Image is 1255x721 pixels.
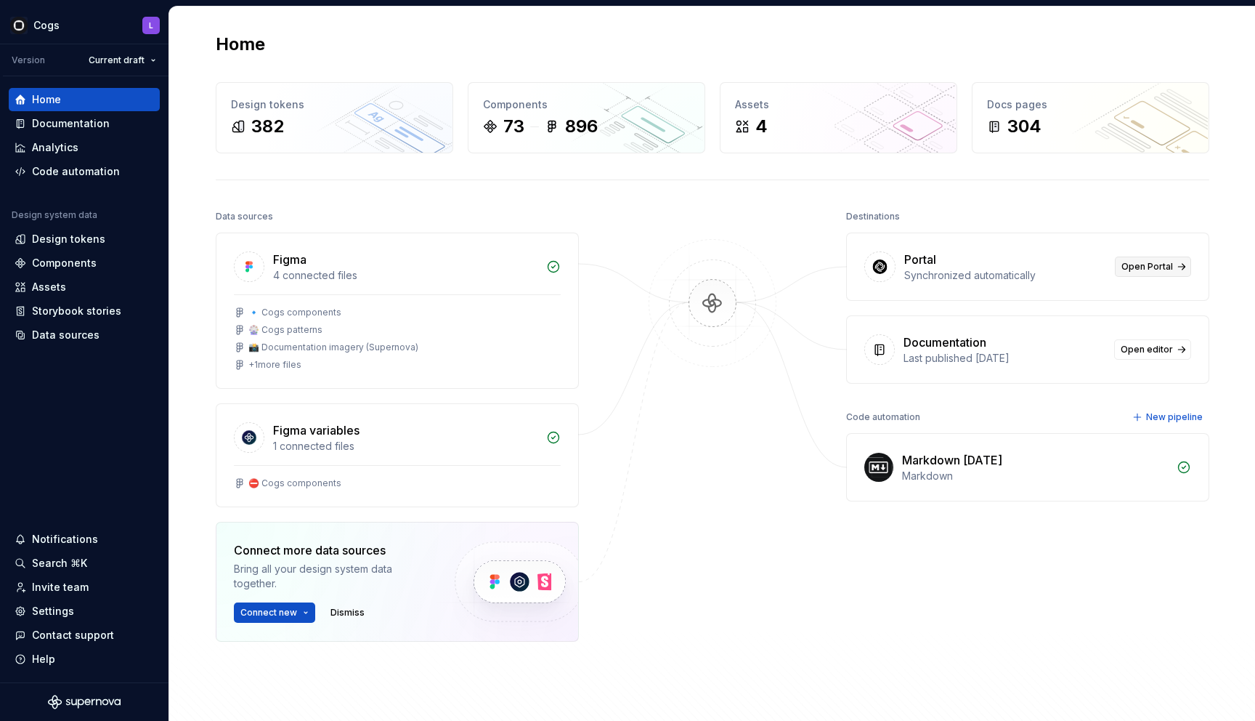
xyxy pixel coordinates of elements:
div: Destinations [846,206,900,227]
a: Components [9,251,160,275]
a: Documentation [9,112,160,135]
div: ⛔️ Cogs components [248,478,341,489]
div: Synchronized automatically [904,268,1106,283]
div: Invite team [32,580,89,595]
div: Contact support [32,628,114,643]
div: + 1 more files [248,359,301,371]
div: Code automation [32,164,120,179]
h2: Home [216,33,265,56]
div: Data sources [32,328,99,342]
button: CogsL [3,9,166,41]
div: Home [32,92,61,107]
a: Components73896 [468,82,705,153]
div: Cogs [33,18,60,33]
div: Markdown [DATE] [902,451,1002,469]
div: Connect more data sources [234,541,430,559]
div: 4 [755,115,768,138]
div: Components [483,97,690,112]
div: Notifications [32,532,98,547]
div: Design tokens [231,97,438,112]
a: Assets4 [720,82,957,153]
div: Portal [904,251,936,268]
div: Docs pages [987,97,1194,112]
div: Figma [273,251,306,268]
div: 896 [565,115,598,138]
img: 293001da-8814-4710-858c-a22b548e5d5c.png [10,17,28,34]
div: 4 connected files [273,268,537,283]
span: New pipeline [1146,411,1203,423]
div: 382 [251,115,284,138]
a: Open Portal [1115,257,1191,277]
div: Markdown [902,469,1168,483]
div: Last published [DATE] [903,351,1105,366]
div: Version [12,55,45,66]
div: Assets [735,97,942,112]
button: Connect new [234,603,315,623]
button: Dismiss [324,603,371,623]
div: Search ⌘K [32,556,87,571]
div: Assets [32,280,66,294]
div: Bring all your design system data together. [234,562,430,591]
div: Code automation [846,407,920,427]
span: Open Portal [1121,261,1173,273]
button: Notifications [9,528,160,551]
a: Design tokens382 [216,82,453,153]
div: Storybook stories [32,304,121,318]
div: 304 [1007,115,1041,138]
div: 1 connected files [273,439,537,454]
div: Documentation [903,334,986,351]
a: Analytics [9,136,160,159]
div: Settings [32,604,74,619]
div: 73 [503,115,524,138]
div: Components [32,256,97,270]
span: Open editor [1121,344,1173,355]
a: Docs pages304 [972,82,1209,153]
a: Invite team [9,576,160,599]
a: Code automation [9,160,160,183]
a: Figma4 connected files🔹 Cogs components🎡 Cogs patterns📸 Documentation imagery (Supernova)+1more f... [216,233,579,389]
button: Contact support [9,624,160,647]
div: Design system data [12,209,97,221]
a: Home [9,88,160,111]
a: Storybook stories [9,299,160,323]
svg: Supernova Logo [48,695,121,709]
button: New pipeline [1128,407,1209,427]
div: 🎡 Cogs patterns [248,324,322,336]
button: Search ⌘K [9,552,160,575]
span: Dismiss [330,607,365,619]
a: Assets [9,275,160,299]
div: Figma variables [273,422,360,439]
a: Figma variables1 connected files⛔️ Cogs components [216,403,579,507]
div: 🔹 Cogs components [248,307,341,318]
button: Help [9,648,160,671]
a: Open editor [1114,339,1191,360]
a: Settings [9,600,160,623]
span: Connect new [240,607,297,619]
div: L [149,20,153,31]
div: Data sources [216,206,273,227]
div: Analytics [32,140,78,155]
button: Current draft [82,50,163,71]
span: Current draft [89,55,145,66]
div: Help [32,652,55,666]
div: Design tokens [32,232,105,246]
a: Design tokens [9,227,160,251]
a: Data sources [9,323,160,347]
div: 📸 Documentation imagery (Supernova) [248,342,418,353]
div: Documentation [32,116,110,131]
